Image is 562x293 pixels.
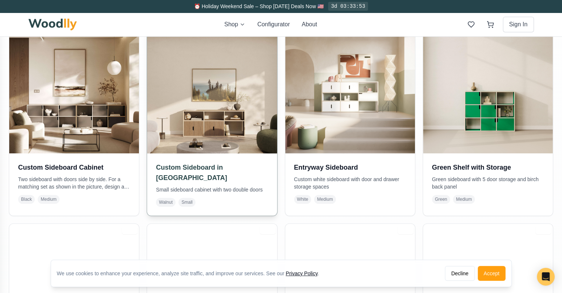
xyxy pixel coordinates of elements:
span: White [294,195,311,204]
button: Decline [445,266,475,281]
p: Green sideboard with 5 door storage and birch back panel [432,176,544,190]
p: Custom white sideboard with door and drawer storage spaces [294,176,406,190]
span: Medium [38,195,59,204]
button: Accept [478,266,505,281]
div: Inch [535,226,551,234]
img: Green Shelf with Storage [423,23,553,153]
img: Woodlly [28,19,77,30]
button: Configurator [257,20,290,29]
img: Custom Sideboard in Walnut [144,20,280,156]
div: 3d 03:33:53 [328,2,368,11]
span: ⏰ Holiday Weekend Sale – Shop [DATE] Deals Now 🇺🇸 [194,3,324,9]
div: Inch [260,226,276,234]
div: Open Intercom Messenger [537,268,555,286]
span: Walnut [156,198,176,207]
h3: Entryway Sideboard [294,162,406,173]
div: Inch [398,226,413,234]
span: Medium [314,195,336,204]
img: Entryway Sideboard [285,23,415,153]
h3: Green Shelf with Storage [432,162,544,173]
div: Inch [122,226,138,234]
button: Shop [224,20,245,29]
h3: Custom Sideboard Cabinet [18,162,130,173]
img: Custom Sideboard Cabinet [9,23,139,153]
div: We use cookies to enhance your experience, analyze site traffic, and improve our services. See our . [57,270,325,277]
button: Sign In [503,17,534,32]
span: Small [178,198,195,207]
button: About [302,20,317,29]
span: Green [432,195,450,204]
a: Privacy Policy [286,270,317,276]
h3: Custom Sideboard in [GEOGRAPHIC_DATA] [156,162,268,183]
p: Small sideboard cabinet with two double doors [156,186,268,193]
span: Black [18,195,35,204]
span: Medium [453,195,475,204]
p: Two sideboard with doors side by side. For a matching set as shown in the picture, design and pur... [18,176,130,190]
